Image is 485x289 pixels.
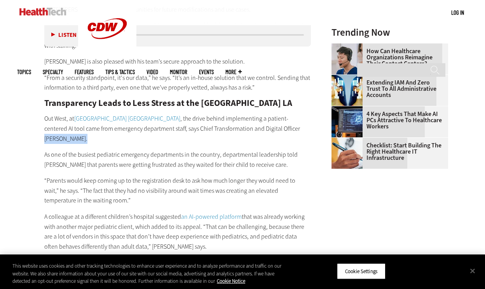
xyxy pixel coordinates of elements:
[331,111,443,130] a: 4 Key Aspects That Make AI PCs Attractive to Healthcare Workers
[181,213,242,221] a: an AI-powered platform
[331,138,363,169] img: Person with a clipboard checking a list
[331,75,363,106] img: abstract image of woman with pixelated face
[217,278,245,284] a: More information about your privacy
[451,9,464,16] a: Log in
[331,106,366,112] a: Desktop monitor with brain AI concept
[331,142,443,161] a: Checklist: Start Building the Right Healthcare IT Infrastructure
[464,262,481,279] button: Close
[43,69,63,75] span: Specialty
[44,114,311,144] p: Out West, at , the drive behind implementing a patient-centered AI tool came from emergency depar...
[74,114,180,123] a: [GEOGRAPHIC_DATA] [GEOGRAPHIC_DATA]
[331,80,443,98] a: Extending IAM and Zero Trust to All Administrative Accounts
[78,51,136,59] a: CDW
[44,99,311,107] h2: Transparency Leads to Less Stress at the [GEOGRAPHIC_DATA] LA
[331,106,363,137] img: Desktop monitor with brain AI concept
[44,212,311,251] p: A colleague at a different children’s hospital suggested that was already working with another ma...
[75,69,94,75] a: Features
[17,69,31,75] span: Topics
[337,263,386,279] button: Cookie Settings
[331,75,366,81] a: abstract image of woman with pixelated face
[225,69,242,75] span: More
[147,69,158,75] a: Video
[19,8,66,16] img: Home
[44,150,311,170] p: As one of the busiest pediatric emergency departments in the country, departmental leadership tol...
[170,69,187,75] a: MonITor
[451,9,464,17] div: User menu
[12,262,291,285] div: This website uses cookies and other tracking technologies to enhance user experience and to analy...
[199,69,214,75] a: Events
[44,176,311,206] p: “Parents would keep coming up to the registration desk to ask how much longer they would need to ...
[331,138,366,144] a: Person with a clipboard checking a list
[105,69,135,75] a: Tips & Tactics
